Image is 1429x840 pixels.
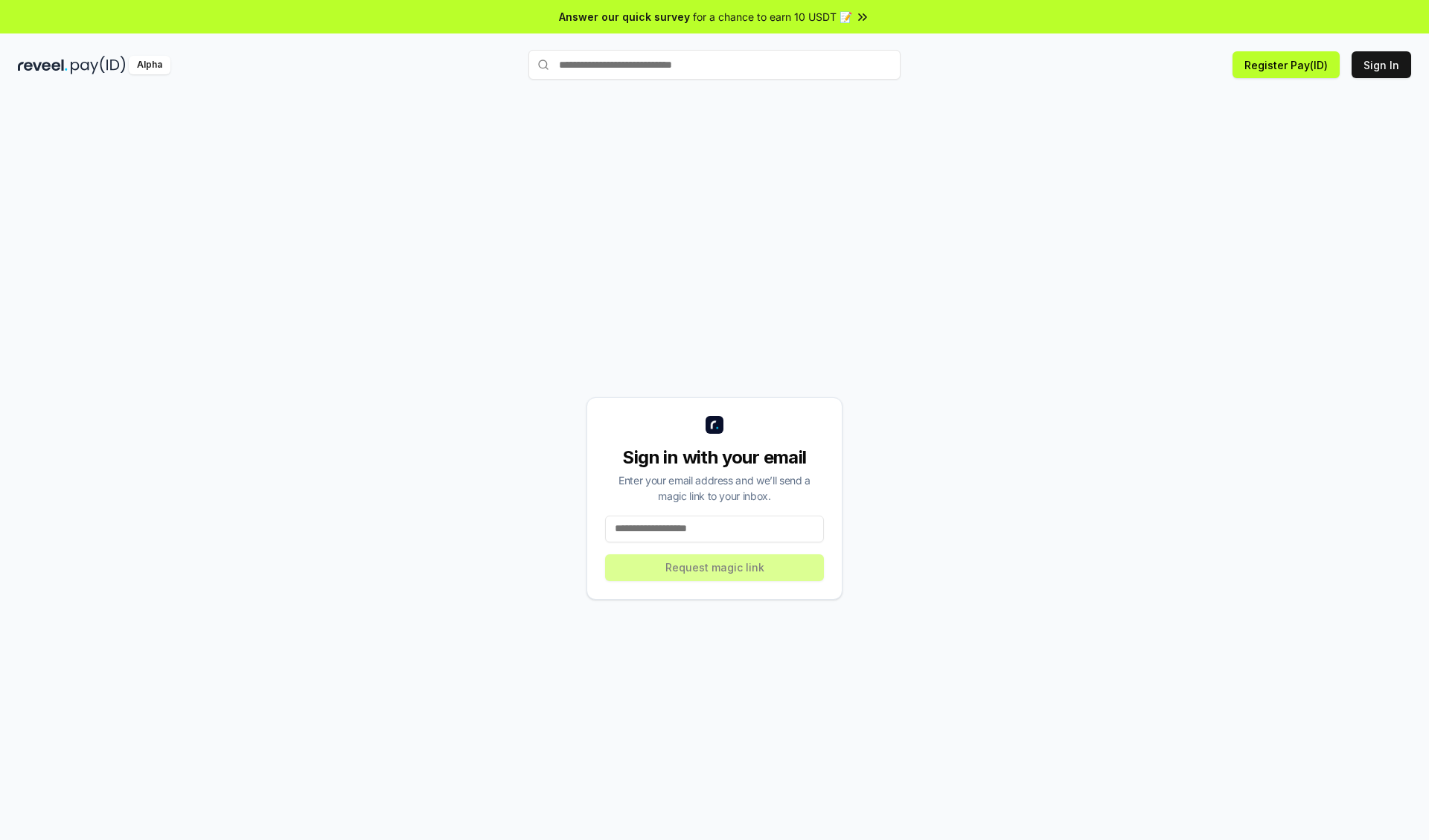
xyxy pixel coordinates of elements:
img: pay_id [71,56,126,74]
button: Register Pay(ID) [1233,51,1340,78]
span: Answer our quick survey [559,9,690,25]
div: Enter your email address and we’ll send a magic link to your inbox. [605,472,824,504]
span: for a chance to earn 10 USDT 📝 [693,9,852,25]
button: Sign In [1352,51,1411,78]
div: Alpha [129,56,170,74]
img: logo_small [706,416,723,434]
div: Sign in with your email [605,446,824,469]
img: reveel_dark [18,56,68,74]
